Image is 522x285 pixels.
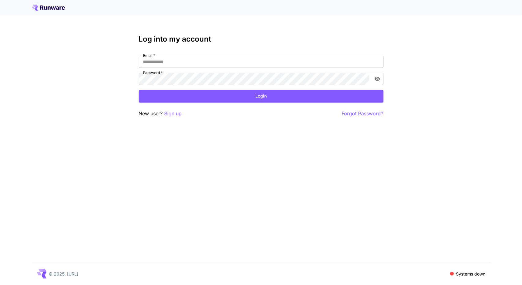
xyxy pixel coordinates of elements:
button: Login [139,90,383,102]
button: Forgot Password? [342,110,383,117]
button: toggle password visibility [372,73,383,84]
label: Email [143,53,155,58]
h3: Log into my account [139,35,383,43]
p: New user? [139,110,182,117]
p: © 2025, [URL] [49,271,79,277]
p: Systems down [456,271,486,277]
label: Password [143,70,163,75]
button: Sign up [165,110,182,117]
